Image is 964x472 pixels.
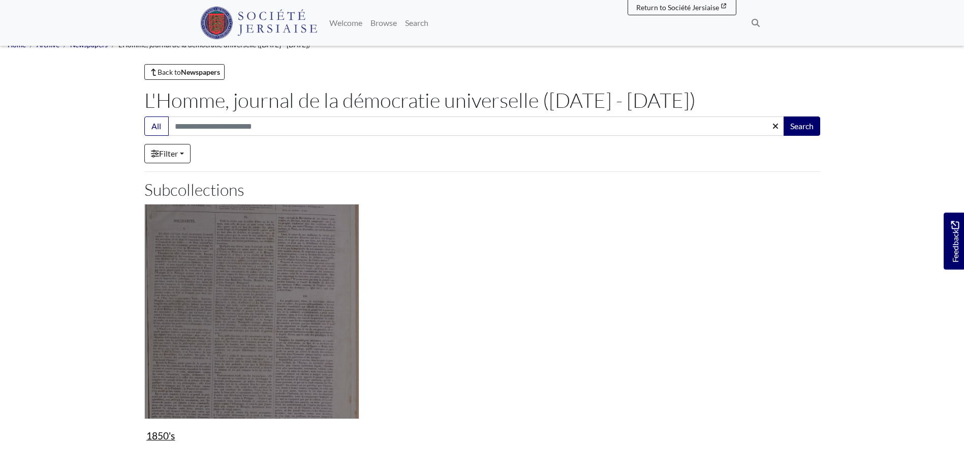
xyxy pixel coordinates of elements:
[200,4,318,42] a: Société Jersiaise logo
[325,13,366,33] a: Welcome
[366,13,401,33] a: Browse
[144,144,191,163] a: Filter
[949,221,961,262] span: Feedback
[144,64,225,80] a: Back toNewspapers
[144,116,169,136] button: All
[636,3,719,12] span: Return to Société Jersiaise
[181,68,220,76] strong: Newspapers
[137,204,367,461] div: Subcollection
[168,116,785,136] input: Search this collection...
[944,213,964,270] a: Would you like to provide feedback?
[144,204,359,446] a: 1850's 1850's
[401,13,432,33] a: Search
[144,180,820,199] h2: Subcollections
[144,204,359,419] img: 1850's
[144,88,820,112] h1: L'Homme, journal de la démocratie universelle ([DATE] - [DATE])
[200,7,318,39] img: Société Jersiaise
[784,116,820,136] button: Search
